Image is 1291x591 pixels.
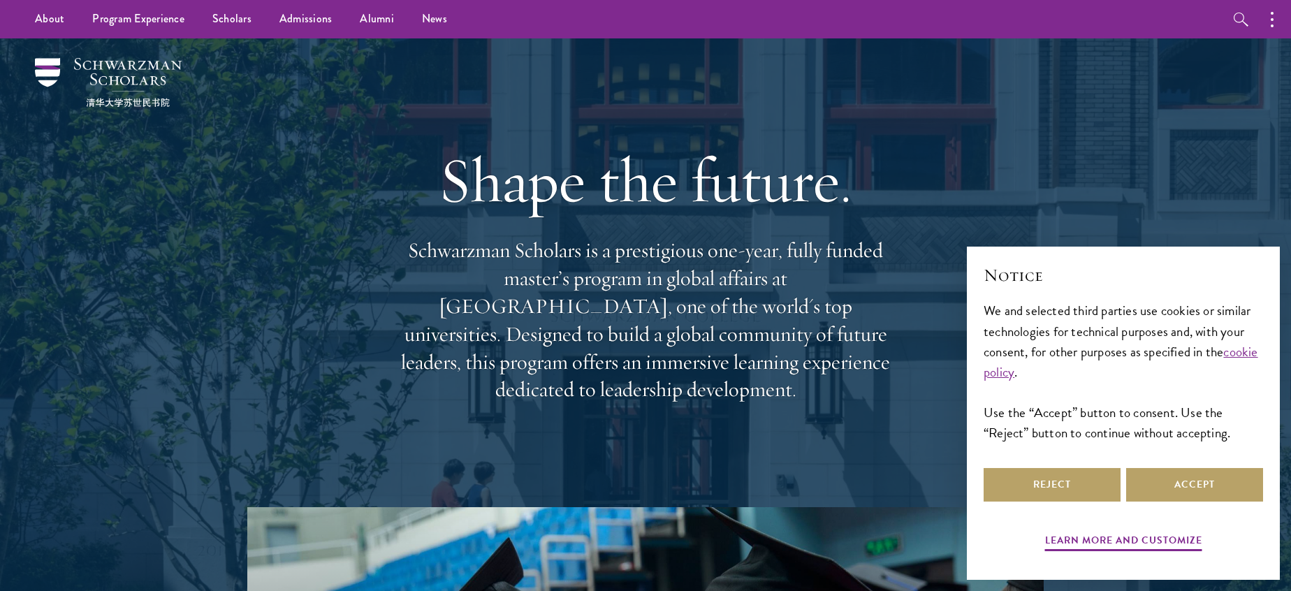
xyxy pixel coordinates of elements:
[984,342,1258,382] a: cookie policy
[984,468,1121,502] button: Reject
[984,300,1263,442] div: We and selected third parties use cookies or similar technologies for technical purposes and, wit...
[1045,532,1202,553] button: Learn more and customize
[394,237,897,404] p: Schwarzman Scholars is a prestigious one-year, fully funded master’s program in global affairs at...
[984,263,1263,287] h2: Notice
[1126,468,1263,502] button: Accept
[35,58,182,107] img: Schwarzman Scholars
[394,141,897,219] h1: Shape the future.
